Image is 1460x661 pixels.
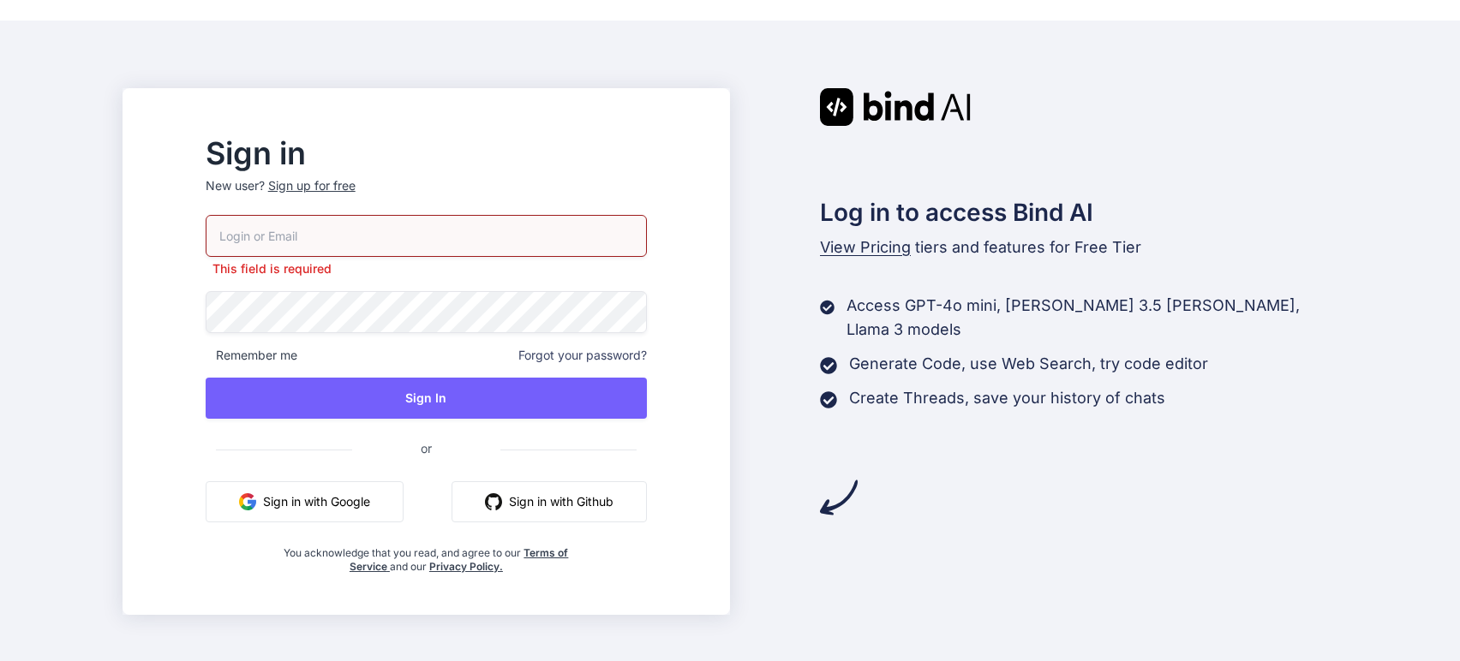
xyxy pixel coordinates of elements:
[268,177,356,194] div: Sign up for free
[206,260,647,277] p: This field is required
[820,479,858,516] img: arrow
[820,238,911,256] span: View Pricing
[485,493,502,510] img: github
[206,215,647,257] input: Login or Email
[279,536,574,574] div: You acknowledge that you read, and agree to our and our
[352,427,500,469] span: or
[206,177,647,215] p: New user?
[350,546,569,573] a: Terms of Service
[206,378,647,419] button: Sign In
[849,352,1208,376] p: Generate Code, use Web Search, try code editor
[847,294,1337,342] p: Access GPT-4o mini, [PERSON_NAME] 3.5 [PERSON_NAME], Llama 3 models
[820,194,1337,230] h2: Log in to access Bind AI
[239,493,256,510] img: google
[518,347,647,364] span: Forgot your password?
[206,140,647,167] h2: Sign in
[820,88,971,126] img: Bind AI logo
[429,560,503,573] a: Privacy Policy.
[206,347,297,364] span: Remember me
[820,235,1337,259] p: tiers and features for Free Tier
[849,386,1165,410] p: Create Threads, save your history of chats
[452,481,647,522] button: Sign in with Github
[206,481,404,522] button: Sign in with Google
